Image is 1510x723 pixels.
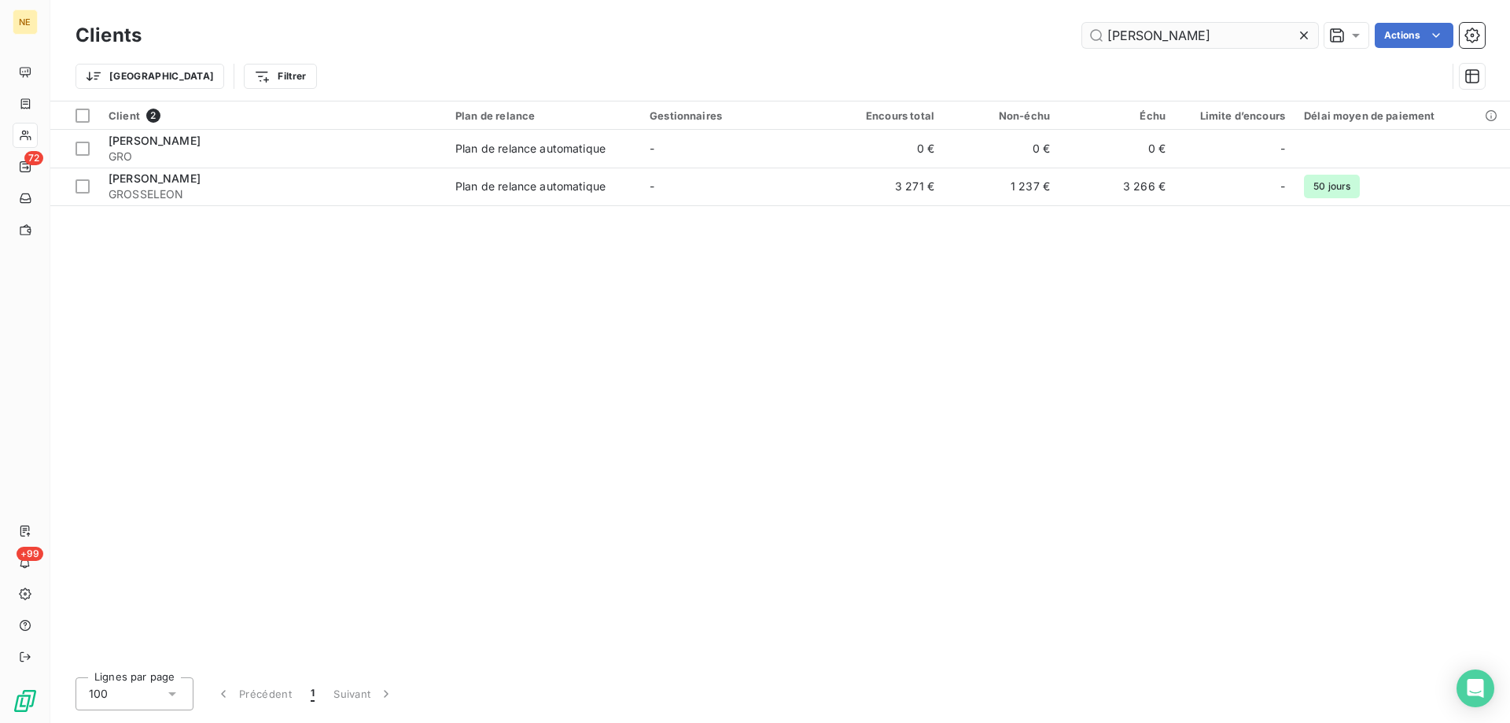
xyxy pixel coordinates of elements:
td: 3 271 € [828,168,944,205]
div: Encours total [838,109,934,122]
button: Actions [1375,23,1453,48]
input: Rechercher [1082,23,1318,48]
div: Limite d’encours [1184,109,1285,122]
span: 2 [146,109,160,123]
div: Gestionnaires [650,109,819,122]
div: Non-échu [953,109,1050,122]
div: Open Intercom Messenger [1457,670,1494,707]
img: Logo LeanPay [13,688,38,714]
td: 0 € [944,130,1059,168]
div: Plan de relance automatique [455,141,606,157]
span: 100 [89,686,108,702]
td: 1 237 € [944,168,1059,205]
span: - [1280,179,1285,194]
div: Plan de relance automatique [455,179,606,194]
span: 50 jours [1304,175,1360,198]
span: +99 [17,547,43,561]
span: 72 [24,151,43,165]
h3: Clients [75,21,142,50]
span: Client [109,109,140,122]
div: Échu [1069,109,1166,122]
div: Plan de relance [455,109,631,122]
td: 0 € [828,130,944,168]
span: - [1280,141,1285,157]
button: Suivant [324,677,403,710]
span: GROSSELEON [109,186,436,202]
td: 0 € [1059,130,1175,168]
button: Précédent [206,677,301,710]
span: 1 [311,686,315,702]
button: Filtrer [244,64,316,89]
td: 3 266 € [1059,168,1175,205]
div: Délai moyen de paiement [1304,109,1501,122]
button: [GEOGRAPHIC_DATA] [75,64,224,89]
span: GRO [109,149,436,164]
div: NE [13,9,38,35]
span: - [650,179,654,193]
button: 1 [301,677,324,710]
span: [PERSON_NAME] [109,172,201,185]
span: - [650,142,654,155]
span: [PERSON_NAME] [109,134,201,147]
